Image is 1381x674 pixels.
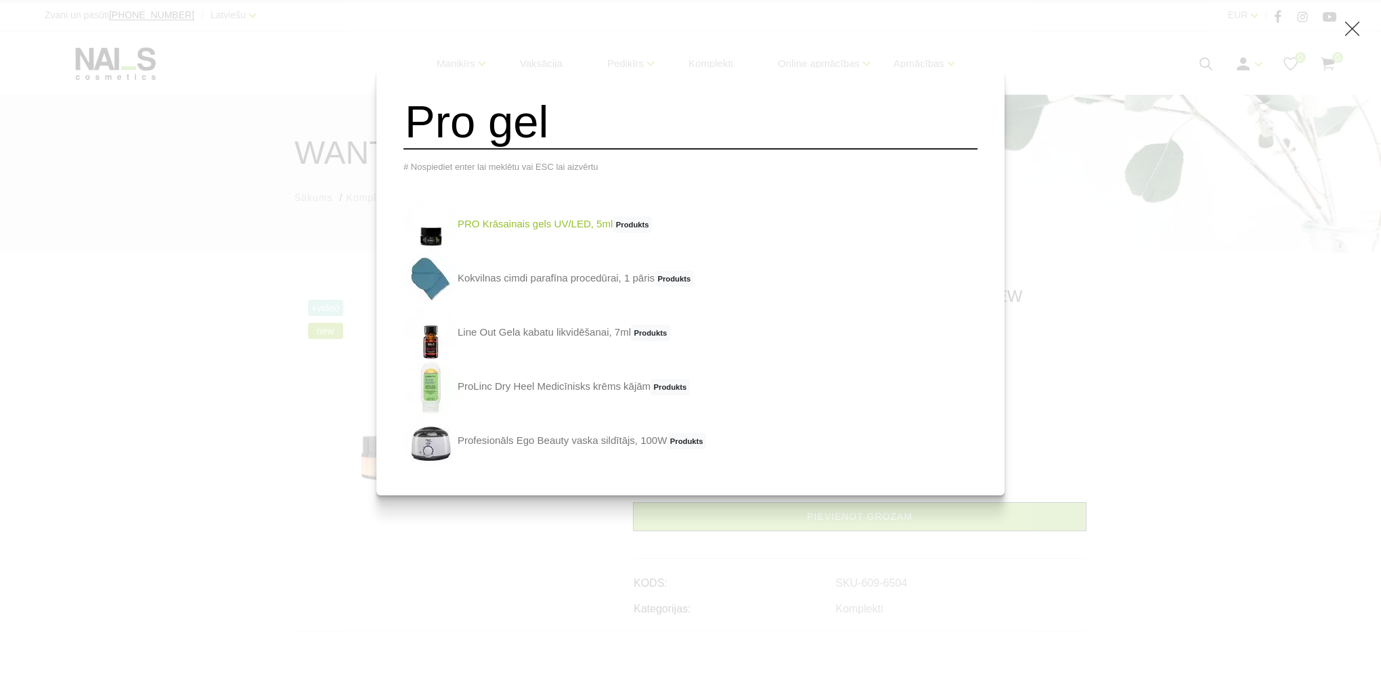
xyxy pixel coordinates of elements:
a: PRO Krāsainais gels UV/LED, 5mlProdukts [403,198,652,252]
span: Produkts [667,433,706,449]
a: Kokvilnas cimdi parafīna procedūrai, 1 pārisProdukts [403,252,694,306]
a: Line Out Gela kabatu likvidēšanai, 7mlProdukts [403,306,670,360]
span: # Nospiediet enter lai meklētu vai ESC lai aizvērtu [403,162,598,172]
span: Produkts [655,271,694,287]
span: Produkts [651,379,690,395]
a: ProLinc Dry Heel Medicīnisks krēms kājāmProdukts [403,360,690,414]
input: Meklēt produktus ... [403,95,978,150]
span: Produkts [613,217,652,233]
a: Profesionāls Ego Beauty vaska sildītājs, 100WProdukts [403,414,706,468]
span: Produkts [631,325,670,341]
